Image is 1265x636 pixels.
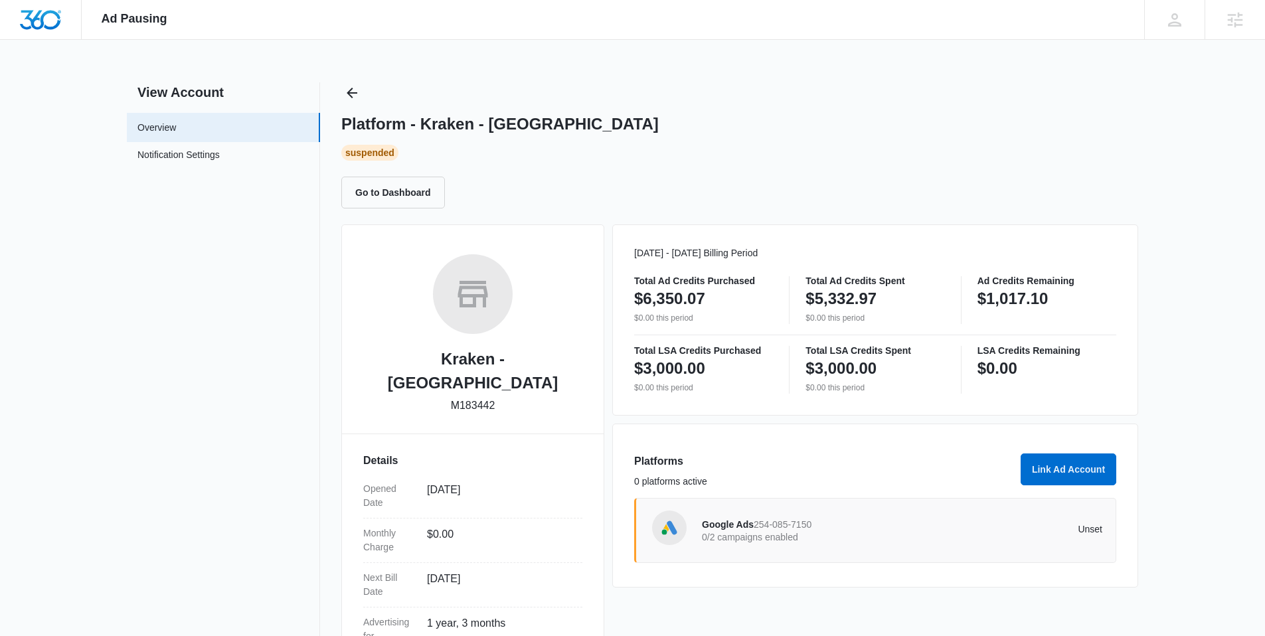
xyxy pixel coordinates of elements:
[805,276,944,285] p: Total Ad Credits Spent
[363,474,582,518] div: Opened Date[DATE]
[702,532,902,542] p: 0/2 campaigns enabled
[634,288,705,309] p: $6,350.07
[341,114,659,134] h1: Platform - Kraken - [GEOGRAPHIC_DATA]
[363,347,582,395] h2: Kraken - [GEOGRAPHIC_DATA]
[451,398,495,414] p: M183442
[137,148,220,165] a: Notification Settings
[363,526,416,554] dt: Monthly Charge
[634,276,773,285] p: Total Ad Credits Purchased
[634,382,773,394] p: $0.00 this period
[127,82,320,102] h2: View Account
[1021,453,1116,485] button: Link Ad Account
[634,346,773,355] p: Total LSA Credits Purchased
[805,288,877,309] p: $5,332.97
[805,358,877,379] p: $3,000.00
[427,482,572,510] dd: [DATE]
[427,571,572,599] dd: [DATE]
[977,346,1116,355] p: LSA Credits Remaining
[977,358,1017,379] p: $0.00
[634,312,773,324] p: $0.00 this period
[363,563,582,607] div: Next Bill Date[DATE]
[805,382,944,394] p: $0.00 this period
[702,519,754,530] span: Google Ads
[977,288,1049,309] p: $1,017.10
[634,246,1116,260] p: [DATE] - [DATE] Billing Period
[805,312,944,324] p: $0.00 this period
[341,145,398,161] div: Suspended
[363,482,416,510] dt: Opened Date
[634,475,1013,489] p: 0 platforms active
[341,187,453,198] a: Go to Dashboard
[977,276,1116,285] p: Ad Credits Remaining
[634,358,705,379] p: $3,000.00
[902,524,1103,534] p: Unset
[659,518,679,538] img: Google Ads
[363,518,582,563] div: Monthly Charge$0.00
[634,453,1013,469] h3: Platforms
[137,121,176,135] a: Overview
[634,498,1116,563] a: Google AdsGoogle Ads254-085-71500/2 campaigns enabledUnset
[363,453,582,469] h3: Details
[754,519,811,530] span: 254-085-7150
[341,82,363,104] button: Back
[102,12,167,26] span: Ad Pausing
[341,177,445,208] button: Go to Dashboard
[363,571,416,599] dt: Next Bill Date
[805,346,944,355] p: Total LSA Credits Spent
[427,526,572,554] dd: $0.00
